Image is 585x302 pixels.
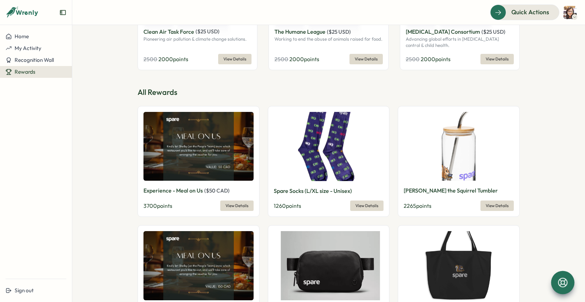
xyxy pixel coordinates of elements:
[143,56,157,63] span: 2500
[143,202,172,209] span: 3700 points
[349,54,383,64] button: View Details
[355,201,378,211] span: View Details
[274,27,326,36] p: The Humane League
[404,112,514,181] img: Sammy the Squirrel Tumbler
[490,5,559,20] button: Quick Actions
[406,36,514,48] p: Advancing global efforts in [MEDICAL_DATA] control & child health.
[138,87,520,98] p: All Rewards
[511,8,549,17] span: Quick Actions
[218,54,252,64] button: View Details
[220,201,254,211] button: View Details
[204,187,230,194] span: ( $ 50 CAD )
[404,186,498,195] p: [PERSON_NAME] the Squirrel Tumbler
[158,56,188,63] span: 2000 points
[223,54,246,64] span: View Details
[274,36,382,42] p: Working to end the abuse of animals raised for food.
[481,28,505,35] span: ( $ 25 USD )
[15,287,34,294] span: Sign out
[274,56,288,63] span: 2500
[274,187,352,195] p: Spare Socks (L/XL size - Unisex)
[404,202,431,209] span: 2265 points
[404,231,514,300] img: Eco XL Tote Bag
[486,201,509,211] span: View Details
[15,45,41,51] span: My Activity
[327,28,351,35] span: ( $ 25 USD )
[350,201,384,211] button: View Details
[143,36,252,42] p: Pioneering air pollution & climate change solutions.
[274,112,384,181] img: Spare Socks (L/XL size - Unisex)
[486,54,509,64] span: View Details
[563,6,577,19] img: Kelly Li
[196,28,220,35] span: ( $ 25 USD )
[289,56,319,63] span: 2000 points
[225,201,248,211] span: View Details
[143,27,194,36] p: Clean Air Task Force
[15,33,29,40] span: Home
[274,202,301,209] span: 1260 points
[480,54,514,64] button: View Details
[406,27,480,36] p: [MEDICAL_DATA] Consortium
[421,56,451,63] span: 2000 points
[143,112,254,181] img: Experience - Meal on Us
[15,57,54,63] span: Recognition Wall
[480,201,514,211] button: View Details
[406,56,420,63] span: 2500
[274,231,384,300] img: Spare x Lulu Beltbag
[355,54,378,64] span: View Details
[143,231,254,300] img: Experience - Meal on Us
[143,186,203,195] p: Experience - Meal on Us
[59,9,66,16] button: Expand sidebar
[15,68,35,75] span: Rewards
